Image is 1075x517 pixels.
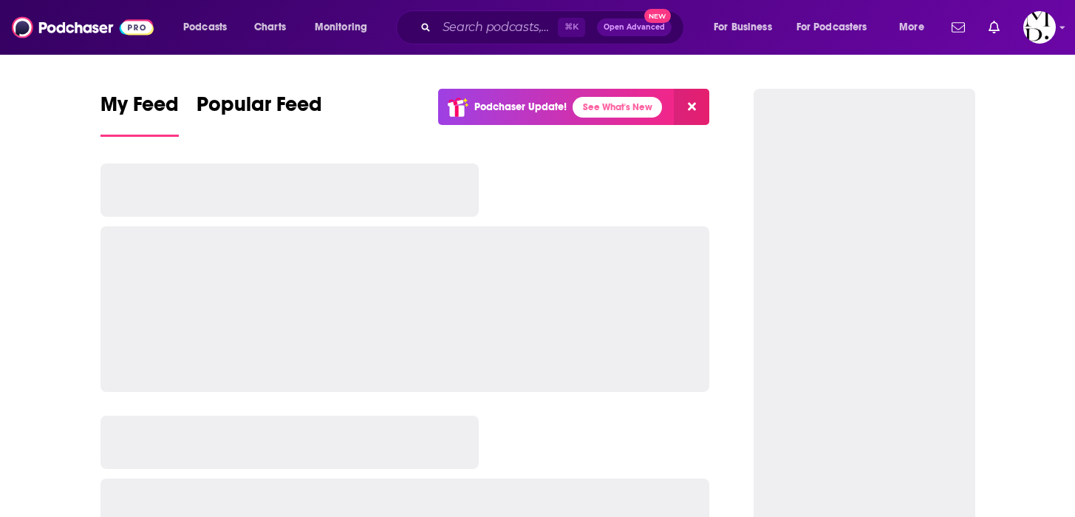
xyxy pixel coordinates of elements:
span: For Podcasters [796,17,867,38]
a: See What's New [573,97,662,118]
span: More [899,17,924,38]
a: Charts [245,16,295,39]
button: open menu [173,16,246,39]
span: Podcasts [183,17,227,38]
a: Show notifications dropdown [946,15,971,40]
p: Podchaser Update! [474,101,567,113]
div: Search podcasts, credits, & more... [410,10,698,44]
button: open menu [889,16,943,39]
span: Logged in as melissa26784 [1023,11,1056,44]
a: My Feed [100,92,179,137]
button: open menu [304,16,386,39]
span: For Business [714,17,772,38]
span: Charts [254,17,286,38]
button: open menu [787,16,889,39]
img: Podchaser - Follow, Share and Rate Podcasts [12,13,154,41]
span: Monitoring [315,17,367,38]
button: open menu [703,16,791,39]
span: Popular Feed [197,92,322,126]
span: New [644,9,671,23]
button: Open AdvancedNew [597,18,672,36]
span: ⌘ K [558,18,585,37]
button: Show profile menu [1023,11,1056,44]
img: User Profile [1023,11,1056,44]
span: My Feed [100,92,179,126]
input: Search podcasts, credits, & more... [437,16,558,39]
a: Show notifications dropdown [983,15,1006,40]
span: Open Advanced [604,24,665,31]
a: Popular Feed [197,92,322,137]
